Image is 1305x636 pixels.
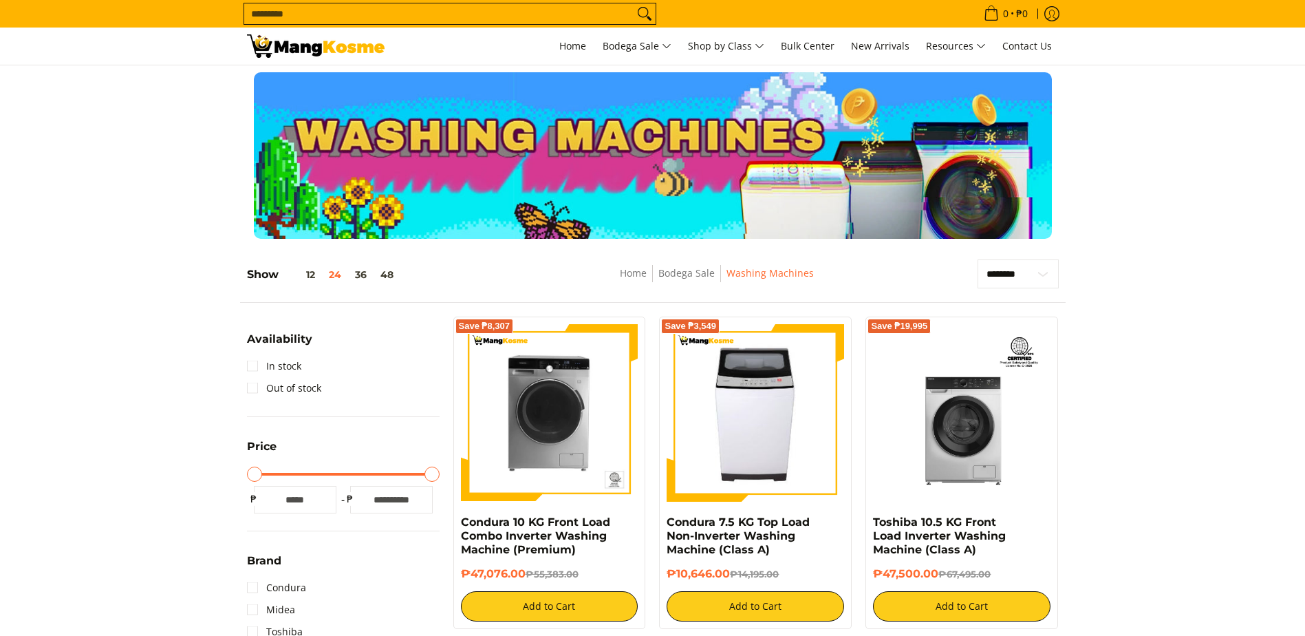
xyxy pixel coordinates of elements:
button: Add to Cart [461,591,638,622]
span: Price [247,441,277,452]
summary: Open [247,555,281,577]
h5: Show [247,268,400,282]
summary: Open [247,441,277,463]
a: Out of stock [247,377,321,399]
span: Bulk Center [781,39,834,52]
span: ₱ [247,492,261,506]
span: ₱0 [1014,9,1030,19]
del: ₱55,383.00 [526,569,579,580]
img: Condura 10 KG Front Load Combo Inverter Washing Machine (Premium) [461,324,638,502]
img: condura-7.5kg-topload-non-inverter-washing-machine-class-c-full-view-mang-kosme [673,324,839,502]
del: ₱14,195.00 [730,569,779,580]
span: Brand [247,555,281,566]
h6: ₱10,646.00 [667,567,844,581]
a: Home [620,266,647,279]
span: Save ₱19,995 [871,322,927,330]
nav: Main Menu [398,28,1059,65]
h6: ₱47,076.00 [461,567,638,581]
a: In stock [247,355,301,377]
a: Contact Us [995,28,1059,65]
a: Shop by Class [681,28,771,65]
span: 0 [1001,9,1011,19]
a: Home [552,28,593,65]
a: Bulk Center [774,28,841,65]
span: Availability [247,334,312,345]
span: Bodega Sale [603,38,671,55]
a: Condura 7.5 KG Top Load Non-Inverter Washing Machine (Class A) [667,516,810,556]
del: ₱67,495.00 [938,569,991,580]
button: Search [634,3,656,24]
button: 24 [322,269,348,280]
span: ₱ [343,492,357,506]
h6: ₱47,500.00 [873,567,1050,581]
img: Toshiba 10.5 KG Front Load Inverter Washing Machine (Class A) [873,324,1050,502]
span: Save ₱3,549 [665,322,716,330]
a: New Arrivals [844,28,916,65]
a: Bodega Sale [658,266,715,279]
span: Home [559,39,586,52]
a: Bodega Sale [596,28,678,65]
span: Contact Us [1002,39,1052,52]
nav: Breadcrumbs [519,265,914,296]
a: Resources [919,28,993,65]
a: Midea [247,599,295,621]
button: 48 [374,269,400,280]
img: Washing Machines l Mang Kosme: Home Appliances Warehouse Sale Partner [247,34,385,58]
a: Condura 10 KG Front Load Combo Inverter Washing Machine (Premium) [461,516,610,556]
span: • [980,6,1032,21]
button: 36 [348,269,374,280]
a: Washing Machines [726,266,814,279]
span: Resources [926,38,986,55]
a: Condura [247,577,306,599]
span: Save ₱8,307 [459,322,510,330]
a: Toshiba 10.5 KG Front Load Inverter Washing Machine (Class A) [873,516,1006,556]
button: 12 [279,269,322,280]
summary: Open [247,334,312,355]
button: Add to Cart [873,591,1050,622]
span: Shop by Class [688,38,764,55]
button: Add to Cart [667,591,844,622]
span: New Arrivals [851,39,909,52]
